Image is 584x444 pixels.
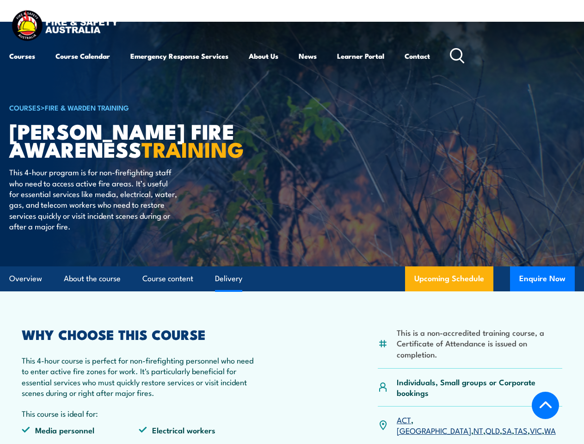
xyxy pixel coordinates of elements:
a: Course content [142,266,193,291]
a: About Us [249,45,278,67]
a: Emergency Response Services [130,45,228,67]
li: Media personnel [22,425,139,435]
a: News [299,45,317,67]
a: Learner Portal [337,45,384,67]
h1: [PERSON_NAME] Fire Awareness [9,122,238,158]
a: QLD [486,425,500,436]
a: About the course [64,266,121,291]
a: Upcoming Schedule [405,266,493,291]
h2: WHY CHOOSE THIS COURSE [22,328,256,340]
a: [GEOGRAPHIC_DATA] [397,425,471,436]
a: Course Calendar [55,45,110,67]
p: This course is ideal for: [22,408,256,419]
a: Courses [9,45,35,67]
a: Overview [9,266,42,291]
a: Fire & Warden Training [45,102,129,112]
a: SA [502,425,512,436]
li: Electrical workers [139,425,256,435]
p: This 4-hour program is for non-firefighting staff who need to access active fire areas. It’s usef... [9,166,178,231]
strong: TRAINING [141,133,244,165]
h6: > [9,102,238,113]
button: Enquire Now [510,266,575,291]
a: Delivery [215,266,242,291]
p: This 4-hour course is perfect for non-firefighting personnel who need to enter active fire zones ... [22,355,256,398]
a: NT [473,425,483,436]
a: VIC [530,425,542,436]
li: This is a non-accredited training course, a Certificate of Attendance is issued on completion. [397,327,562,359]
a: TAS [514,425,528,436]
a: Contact [405,45,430,67]
p: Individuals, Small groups or Corporate bookings [397,376,562,398]
a: ACT [397,414,411,425]
p: , , , , , , , [397,414,562,436]
a: COURSES [9,102,41,112]
a: WA [544,425,556,436]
